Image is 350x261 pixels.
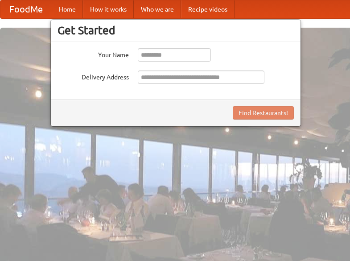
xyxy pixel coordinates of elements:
[58,70,129,82] label: Delivery Address
[0,0,52,18] a: FoodMe
[58,24,294,37] h3: Get Started
[233,106,294,120] button: Find Restaurants!
[83,0,134,18] a: How it works
[52,0,83,18] a: Home
[181,0,235,18] a: Recipe videos
[58,48,129,59] label: Your Name
[134,0,181,18] a: Who we are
